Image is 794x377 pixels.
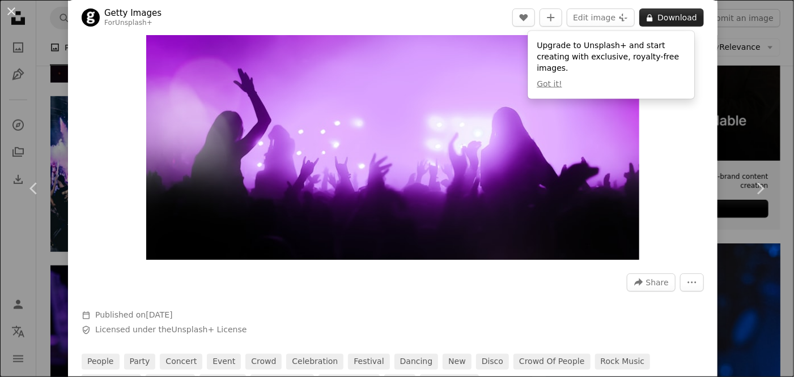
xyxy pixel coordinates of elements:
a: crowd [245,354,282,370]
span: Licensed under the [95,324,247,336]
button: Download [639,8,704,27]
a: festival [348,354,389,370]
div: Upgrade to Unsplash+ and start creating with exclusive, royalty-free images. [528,31,694,99]
a: Unsplash+ [115,19,152,27]
button: Share this image [627,273,676,292]
a: celebration [286,354,343,370]
span: Published on [95,310,173,319]
button: Got it! [537,78,562,89]
span: Share [646,274,669,291]
a: Getty Images [104,7,162,19]
div: For [104,19,162,28]
a: event [207,354,241,370]
a: Next [726,134,794,243]
a: people [82,354,120,370]
a: new [443,354,472,370]
time: August 24, 2022 at 2:02:49 AM GMT+2 [146,310,172,319]
button: Edit image [567,8,635,27]
button: Like [512,8,535,27]
button: Add to Collection [540,8,562,27]
button: More Actions [680,273,704,292]
a: disco [476,354,509,370]
a: dancing [394,354,439,370]
a: party [124,354,156,370]
a: rock music [595,354,651,370]
img: Go to Getty Images's profile [82,8,100,27]
a: Unsplash+ License [172,325,247,334]
a: concert [160,354,202,370]
a: crowd of people [513,354,591,370]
